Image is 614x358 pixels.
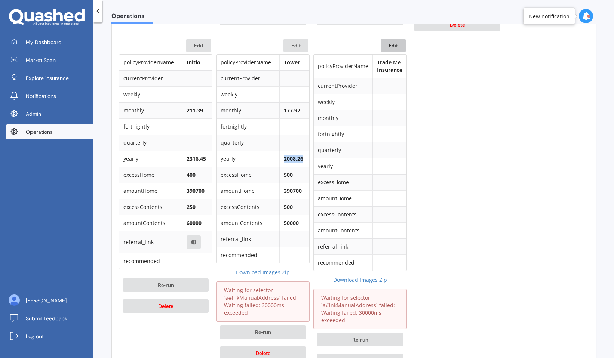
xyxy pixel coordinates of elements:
button: Edit [283,39,308,52]
a: My Dashboard [6,35,93,50]
button: Delete [414,18,500,31]
td: yearly [217,151,279,167]
a: Log out [6,329,93,344]
a: Operations [6,124,93,139]
p: Waiting for selector `a#lnkManualAddress` failed: Waiting failed: 30000ms exceeded [321,294,399,324]
td: recommended [119,253,182,269]
td: monthly [217,102,279,118]
b: 250 [187,203,196,210]
b: Tower [284,59,300,66]
td: referral_link [119,231,182,253]
button: Edit [381,39,406,52]
span: Delete [450,21,465,28]
td: weekly [217,86,279,102]
td: monthly [314,110,372,126]
td: amountContents [314,222,372,238]
td: weekly [119,86,182,102]
span: Submit feedback [26,315,67,322]
td: weekly [314,94,372,110]
td: excessHome [119,167,182,183]
p: Waiting for selector `a#lnkManualAddress` failed: Waiting failed: 30000ms exceeded [224,287,302,317]
a: Download Images Zip [313,276,407,284]
span: Operations [26,128,53,136]
a: Explore insurance [6,71,93,86]
button: Re-run [220,325,306,339]
button: Edit [186,39,211,52]
b: Trade Me Insurance [377,59,402,73]
span: My Dashboard [26,38,62,46]
td: quarterly [314,142,372,158]
td: yearly [314,158,372,174]
td: referral_link [217,231,279,247]
span: Market Scan [26,56,56,64]
td: excessHome [217,167,279,183]
a: Notifications [6,89,93,104]
td: policyProviderName [119,55,182,70]
b: 500 [284,171,293,178]
td: yearly [119,151,182,167]
td: policyProviderName [217,55,279,70]
span: Notifications [26,92,56,100]
td: currentProvider [119,70,182,86]
td: recommended [314,254,372,271]
b: 390700 [187,187,205,194]
img: ALV-UjU6YHOUIM1AGx_4vxbOkaOq-1eqc8a3URkVIJkc_iWYmQ98kTe7fc9QMVOBV43MoXmOPfWPN7JjnmUwLuIGKVePaQgPQ... [9,294,20,306]
b: 2316.45 [187,155,206,162]
td: amountContents [217,215,279,231]
td: amountContents [119,215,182,231]
td: excessContents [119,199,182,215]
b: 50000 [284,219,299,226]
td: amountHome [314,190,372,206]
td: quarterly [217,135,279,151]
td: monthly [119,102,182,118]
td: recommended [217,247,279,263]
span: Delete [255,350,270,356]
a: Download Images Zip [216,269,310,276]
span: Delete [158,303,173,309]
td: referral_link [314,238,372,254]
td: amountHome [119,183,182,199]
td: excessHome [314,174,372,190]
a: Admin [6,107,93,121]
a: Market Scan [6,53,93,68]
b: 211.39 [187,107,203,114]
b: 60000 [187,219,202,226]
span: [PERSON_NAME] [26,297,67,304]
span: Explore insurance [26,74,69,82]
b: 400 [187,171,196,178]
td: currentProvider [217,70,279,86]
td: amountHome [217,183,279,199]
b: 2008.26 [284,155,303,162]
button: Delete [123,299,209,313]
b: Initio [187,59,200,66]
span: Admin [26,110,41,118]
b: 390700 [284,187,302,194]
td: excessContents [217,199,279,215]
td: fortnightly [314,126,372,142]
td: excessContents [314,206,372,222]
button: Re-run [123,278,209,292]
td: fortnightly [217,118,279,135]
td: fortnightly [119,118,182,135]
a: [PERSON_NAME] [6,293,93,308]
button: Re-run [317,333,403,346]
b: 177.92 [284,107,300,114]
td: currentProvider [314,78,372,94]
div: New notification [529,12,570,20]
a: Submit feedback [6,311,93,326]
td: quarterly [119,135,182,151]
td: policyProviderName [314,55,372,78]
b: 500 [284,203,293,210]
span: Log out [26,333,44,340]
span: Operations [111,12,153,22]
